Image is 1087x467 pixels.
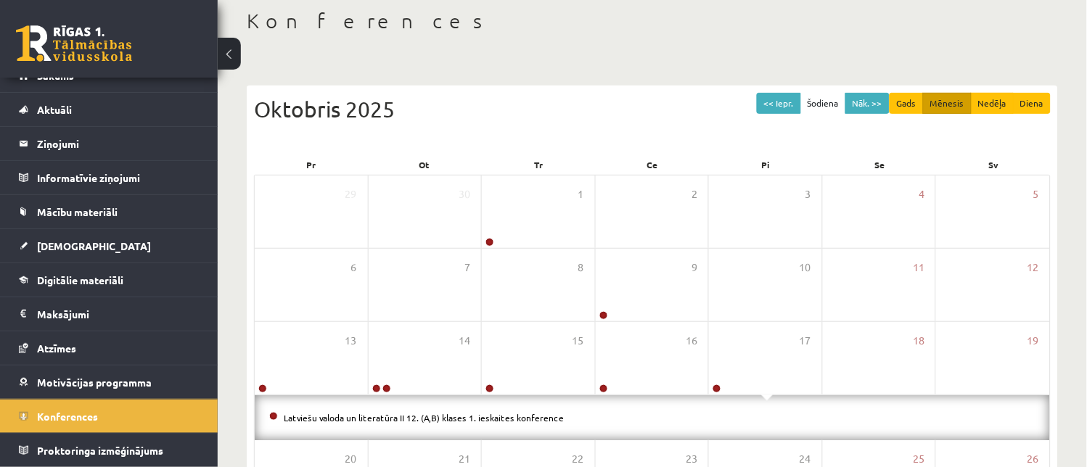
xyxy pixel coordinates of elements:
span: 3 [805,186,811,202]
span: 4 [919,186,924,202]
button: Mēnesis [923,93,972,114]
span: 19 [1027,333,1039,349]
span: 14 [459,333,470,349]
span: 5 [1033,186,1039,202]
div: Pi [709,154,823,175]
span: 22 [573,451,584,467]
legend: Informatīvie ziņojumi [37,161,200,194]
span: Atzīmes [37,342,76,355]
div: Tr [482,154,596,175]
h1: Konferences [247,9,1058,33]
a: Maksājumi [19,297,200,331]
span: 24 [800,451,811,467]
span: 25 [913,451,924,467]
span: 20 [345,451,357,467]
span: 12 [1027,260,1039,276]
a: Ziņojumi [19,127,200,160]
legend: Maksājumi [37,297,200,331]
div: Ce [596,154,710,175]
button: Nedēļa [971,93,1014,114]
span: 21 [459,451,470,467]
span: Motivācijas programma [37,376,152,389]
button: << Iepr. [757,93,801,114]
div: Sv [937,154,1051,175]
a: Aktuāli [19,93,200,126]
span: 13 [345,333,357,349]
span: 6 [351,260,357,276]
button: Diena [1013,93,1051,114]
span: Digitālie materiāli [37,273,123,286]
span: 26 [1027,451,1039,467]
span: 23 [686,451,697,467]
legend: Ziņojumi [37,127,200,160]
a: Atzīmes [19,331,200,365]
a: [DEMOGRAPHIC_DATA] [19,229,200,263]
button: Nāk. >> [845,93,890,114]
span: Mācību materiāli [37,205,118,218]
span: 8 [578,260,584,276]
div: Pr [254,154,368,175]
button: Gads [890,93,924,114]
span: 7 [464,260,470,276]
span: 15 [573,333,584,349]
span: [DEMOGRAPHIC_DATA] [37,239,151,252]
span: 29 [345,186,357,202]
span: 16 [686,333,697,349]
a: Rīgas 1. Tālmācības vidusskola [16,25,132,62]
span: 1 [578,186,584,202]
span: Konferences [37,410,98,423]
a: Informatīvie ziņojumi [19,161,200,194]
span: 2 [692,186,697,202]
div: Ot [368,154,482,175]
a: Proktoringa izmēģinājums [19,434,200,467]
span: 9 [692,260,697,276]
span: 11 [913,260,924,276]
a: Konferences [19,400,200,433]
div: Oktobris 2025 [254,93,1051,125]
span: 17 [800,333,811,349]
div: Se [823,154,937,175]
a: Mācību materiāli [19,195,200,228]
span: 10 [800,260,811,276]
a: Latviešu valoda un literatūra II 12. (A,B) klases 1. ieskaites konference [284,412,564,423]
button: Šodiena [800,93,846,114]
span: Proktoringa izmēģinājums [37,444,163,457]
span: Aktuāli [37,103,72,116]
span: 30 [459,186,470,202]
a: Digitālie materiāli [19,263,200,297]
a: Motivācijas programma [19,365,200,399]
span: 18 [913,333,924,349]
